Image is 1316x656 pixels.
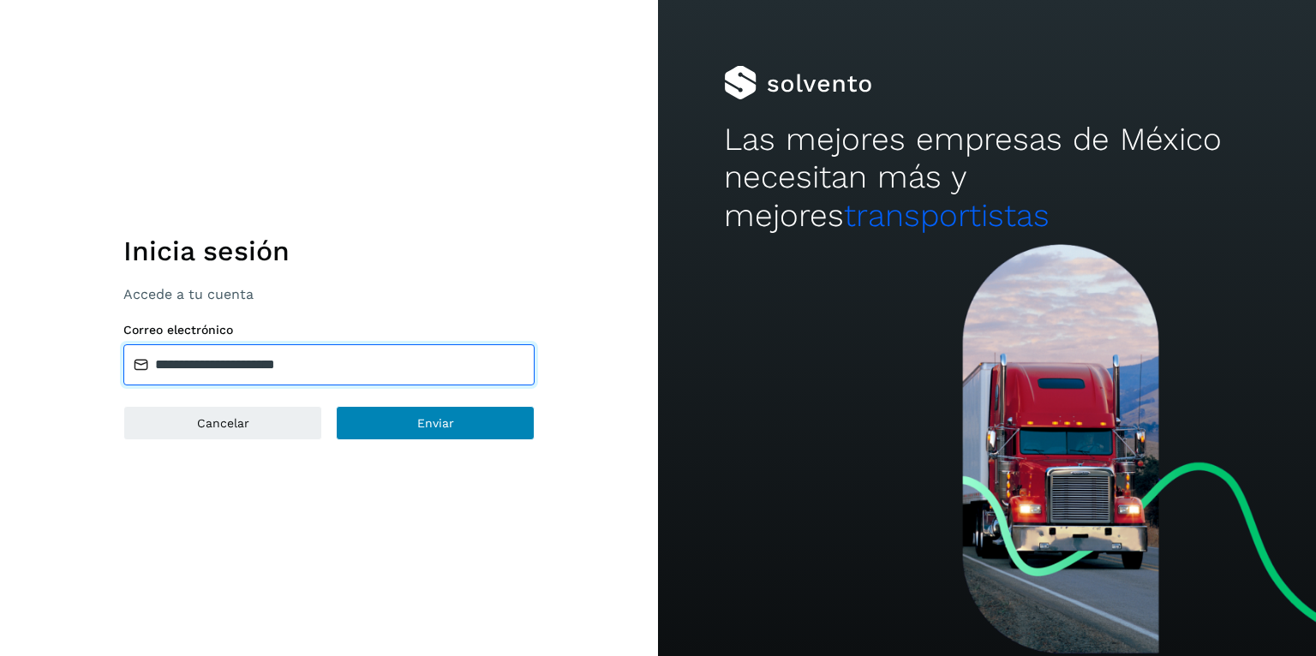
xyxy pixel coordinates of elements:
label: Correo electrónico [123,323,535,337]
h2: Las mejores empresas de México necesitan más y mejores [724,121,1250,235]
button: Cancelar [123,406,322,440]
h1: Inicia sesión [123,235,535,267]
span: Cancelar [197,417,249,429]
button: Enviar [336,406,535,440]
span: Enviar [417,417,454,429]
span: transportistas [844,197,1050,234]
p: Accede a tu cuenta [123,286,535,302]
